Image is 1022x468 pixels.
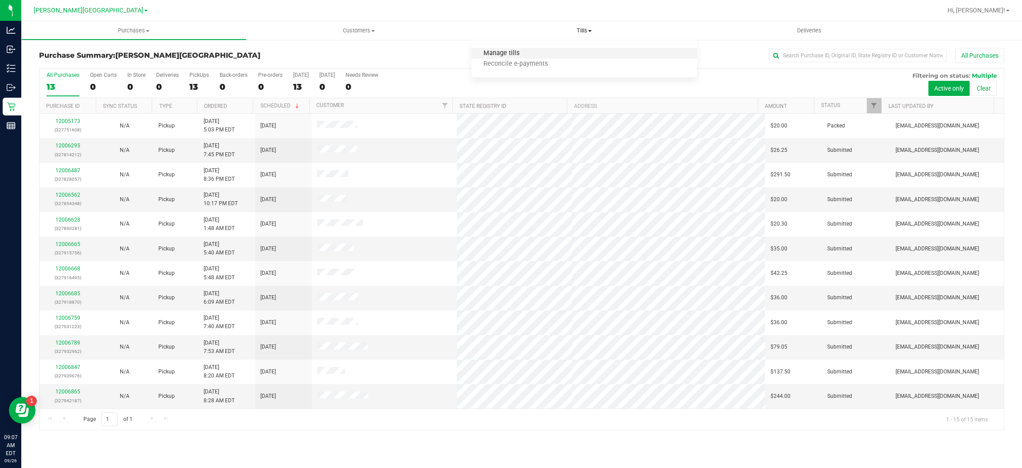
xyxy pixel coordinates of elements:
[247,21,472,40] a: Customers
[827,343,852,351] span: Submitted
[45,126,91,134] p: (327751608)
[204,339,235,356] span: [DATE] 7:53 AM EDT
[7,83,16,92] inline-svg: Outbound
[34,7,143,14] span: [PERSON_NAME][GEOGRAPHIC_DATA]
[158,318,175,327] span: Pickup
[204,216,235,233] span: [DATE] 1:48 AM EDT
[770,245,787,253] span: $35.00
[770,220,787,228] span: $20.30
[947,7,1005,14] span: Hi, [PERSON_NAME]!
[896,269,979,278] span: [EMAIL_ADDRESS][DOMAIN_NAME]
[4,433,17,457] p: 09:07 AM EDT
[120,195,130,204] button: N/A
[158,195,175,204] span: Pickup
[293,72,309,78] div: [DATE]
[260,245,276,253] span: [DATE]
[45,249,91,257] p: (327915756)
[258,72,283,78] div: Pre-orders
[158,122,175,130] span: Pickup
[260,392,276,401] span: [DATE]
[827,195,852,204] span: Submitted
[785,27,833,35] span: Deliveries
[769,49,947,62] input: Search Purchase ID, Original ID, State Registry ID or Customer Name...
[120,392,130,401] button: N/A
[827,368,852,376] span: Submitted
[260,103,301,109] a: Scheduled
[770,122,787,130] span: $20.00
[827,293,852,302] span: Submitted
[120,146,130,155] button: N/A
[770,146,787,155] span: $26.25
[55,389,80,395] a: 12006865
[115,51,260,59] span: [PERSON_NAME][GEOGRAPHIC_DATA]
[896,195,979,204] span: [EMAIL_ADDRESS][DOMAIN_NAME]
[127,82,145,92] div: 0
[896,368,979,376] span: [EMAIL_ADDRESS][DOMAIN_NAME]
[120,246,130,252] span: Not Applicable
[55,340,80,346] a: 12006789
[7,121,16,130] inline-svg: Reports
[770,195,787,204] span: $20.00
[120,245,130,253] button: N/A
[896,293,979,302] span: [EMAIL_ADDRESS][DOMAIN_NAME]
[120,293,130,302] button: N/A
[472,27,697,35] span: Tills
[247,27,472,35] span: Customers
[55,167,80,174] a: 12006487
[4,457,17,464] p: 09/26
[45,224,91,233] p: (327890281)
[127,72,145,78] div: In Store
[260,122,276,130] span: [DATE]
[972,72,997,79] span: Multiple
[204,142,235,159] span: [DATE] 7:45 PM EDT
[7,102,16,111] inline-svg: Retail
[770,269,787,278] span: $42.25
[827,146,852,155] span: Submitted
[120,319,130,325] span: Not Applicable
[158,368,175,376] span: Pickup
[888,103,933,109] a: Last Updated By
[120,122,130,130] button: N/A
[955,48,1004,63] button: All Purchases
[971,81,997,96] button: Clear
[770,368,790,376] span: $137.50
[260,269,276,278] span: [DATE]
[258,82,283,92] div: 0
[765,103,787,109] a: Amount
[472,50,531,57] span: Manage tills
[928,81,970,96] button: Active only
[204,191,238,208] span: [DATE] 10:17 PM EDT
[22,27,246,35] span: Purchases
[120,318,130,327] button: N/A
[438,98,452,113] a: Filter
[260,195,276,204] span: [DATE]
[319,72,335,78] div: [DATE]
[47,82,79,92] div: 13
[770,293,787,302] span: $36.00
[55,217,80,223] a: 12006628
[346,72,378,78] div: Needs Review
[90,72,117,78] div: Open Carts
[821,102,840,108] a: Status
[55,241,80,247] a: 12006665
[260,343,276,351] span: [DATE]
[156,72,179,78] div: Deliveries
[55,290,80,297] a: 12006685
[260,318,276,327] span: [DATE]
[46,103,80,109] a: Purchase ID
[827,269,852,278] span: Submitted
[316,102,344,108] a: Customer
[827,122,845,130] span: Packed
[55,266,80,272] a: 12006668
[55,315,80,321] a: 12006759
[770,318,787,327] span: $36.00
[120,123,130,129] span: Not Applicable
[45,322,91,331] p: (327931223)
[103,103,137,109] a: Sync Status
[896,146,979,155] span: [EMAIL_ADDRESS][DOMAIN_NAME]
[120,393,130,399] span: Not Applicable
[472,60,560,68] span: Reconcile e-payments
[346,82,378,92] div: 0
[896,122,979,130] span: [EMAIL_ADDRESS][DOMAIN_NAME]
